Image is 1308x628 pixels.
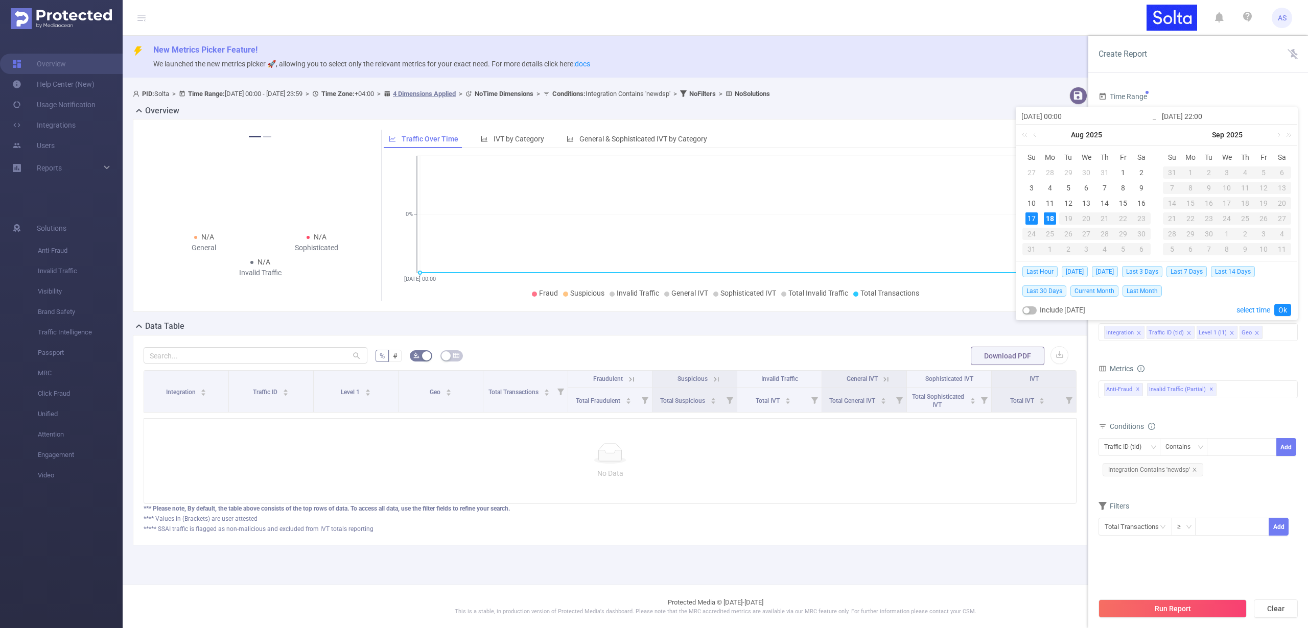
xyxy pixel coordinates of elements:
[1236,165,1254,180] td: September 4, 2025
[1273,180,1291,196] td: September 13, 2025
[1041,243,1059,255] div: 1
[1092,266,1118,277] span: [DATE]
[1236,182,1254,194] div: 11
[1236,243,1254,255] div: 9
[1132,212,1151,225] div: 23
[1165,439,1198,455] div: Contains
[1025,166,1038,179] div: 27
[1095,180,1114,196] td: August 7, 2025
[1095,196,1114,211] td: August 14, 2025
[1163,166,1181,179] div: 31
[1078,243,1096,255] div: 3
[1136,330,1141,336] i: icon: close
[1200,180,1218,196] td: September 9, 2025
[1163,228,1181,240] div: 28
[1181,165,1200,180] td: September 1, 2025
[389,135,396,142] i: icon: line-chart
[1078,150,1096,165] th: Wed
[1022,153,1041,162] span: Su
[1181,182,1200,194] div: 8
[1132,180,1151,196] td: August 9, 2025
[1078,211,1096,226] td: August 20, 2025
[148,243,261,253] div: General
[1022,180,1041,196] td: August 3, 2025
[1025,182,1038,194] div: 3
[1181,212,1200,225] div: 22
[1132,211,1151,226] td: August 23, 2025
[1218,153,1236,162] span: We
[38,465,123,486] span: Video
[481,135,488,142] i: icon: bar-chart
[1254,212,1273,225] div: 26
[1199,326,1227,340] div: Level 1 (l1)
[1163,196,1181,211] td: September 14, 2025
[1236,228,1254,240] div: 2
[133,90,770,98] span: Solta [DATE] 00:00 - [DATE] 23:59 +04:00
[1200,150,1218,165] th: Tue
[1225,125,1244,145] a: 2025
[1236,166,1254,179] div: 4
[1200,197,1218,209] div: 16
[1022,243,1041,255] div: 31
[1269,518,1289,536] button: Add
[249,136,261,137] button: 1
[38,383,123,404] span: Click Fraud
[1254,241,1273,257] td: October 10, 2025
[1200,196,1218,211] td: September 16, 2025
[1236,197,1254,209] div: 18
[11,8,112,29] img: Protected Media
[1041,196,1059,211] td: August 11, 2025
[1181,197,1200,209] div: 15
[1106,326,1134,340] div: Integration
[1078,212,1096,225] div: 20
[38,322,123,343] span: Traffic Intelligence
[670,90,680,98] span: >
[12,54,66,74] a: Overview
[1041,228,1059,240] div: 25
[1186,524,1192,531] i: icon: down
[552,90,670,98] span: Integration Contains 'newdsp'
[1059,228,1078,240] div: 26
[1229,330,1234,336] i: icon: close
[1254,211,1273,226] td: September 26, 2025
[1041,180,1059,196] td: August 4, 2025
[1022,228,1041,240] div: 24
[153,45,258,55] span: New Metrics Picker Feature!
[1132,241,1151,257] td: September 6, 2025
[1273,196,1291,211] td: September 20, 2025
[12,74,95,94] a: Help Center (New)
[1095,211,1114,226] td: August 21, 2025
[1022,150,1041,165] th: Sun
[145,105,179,117] h2: Overview
[1025,197,1038,209] div: 10
[1273,226,1291,241] td: October 4, 2025
[1273,241,1291,257] td: October 11, 2025
[38,363,123,383] span: MRC
[1218,165,1236,180] td: September 3, 2025
[1186,330,1192,336] i: icon: close
[1254,197,1273,209] div: 19
[374,90,384,98] span: >
[261,243,373,253] div: Sophisticated
[1200,182,1218,194] div: 9
[1254,196,1273,211] td: September 19, 2025
[1181,241,1200,257] td: October 6, 2025
[1062,182,1075,194] div: 5
[1114,211,1132,226] td: August 22, 2025
[1062,166,1075,179] div: 29
[1211,125,1225,145] a: Sep
[1135,182,1148,194] div: 9
[1059,212,1078,225] div: 19
[37,164,62,172] span: Reports
[1041,165,1059,180] td: July 28, 2025
[258,258,270,266] span: N/A
[1041,153,1059,162] span: Mo
[133,46,143,56] i: icon: thunderbolt
[1114,153,1132,162] span: Fr
[1104,326,1144,339] li: Integration
[1181,166,1200,179] div: 1
[575,60,590,68] a: docs
[1163,241,1181,257] td: October 5, 2025
[971,347,1044,365] button: Download PDF
[1236,211,1254,226] td: September 25, 2025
